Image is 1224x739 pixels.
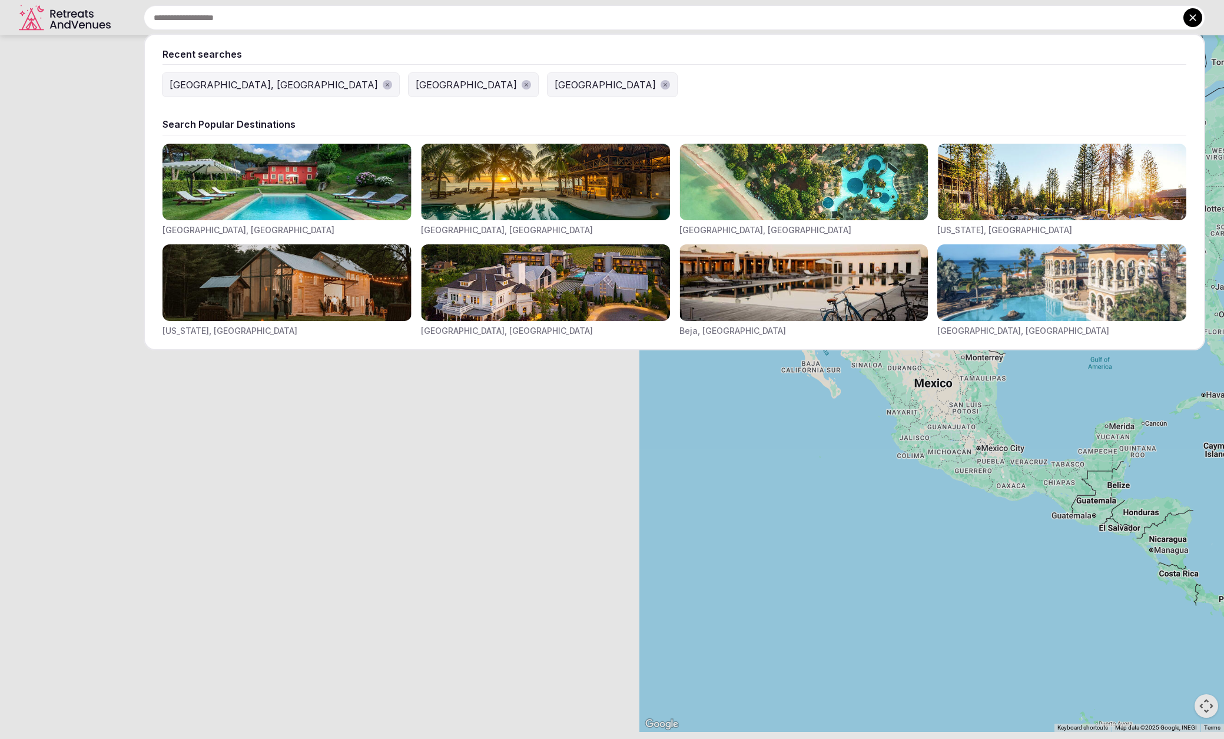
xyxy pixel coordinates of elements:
[421,244,670,321] img: Visit venues for Napa Valley, USA
[170,78,378,92] div: [GEOGRAPHIC_DATA], [GEOGRAPHIC_DATA]
[162,73,399,97] button: [GEOGRAPHIC_DATA], [GEOGRAPHIC_DATA]
[162,244,412,321] img: Visit venues for New York, USA
[421,326,593,336] div: [GEOGRAPHIC_DATA], [GEOGRAPHIC_DATA]
[162,144,412,220] img: Visit venues for Toscana, Italy
[937,244,1186,336] div: Visit venues for Canarias, Spain
[162,144,412,236] div: Visit venues for Toscana, Italy
[548,73,677,97] button: [GEOGRAPHIC_DATA]
[421,144,670,220] img: Visit venues for Riviera Maya, Mexico
[555,78,656,92] div: [GEOGRAPHIC_DATA]
[679,144,928,220] img: Visit venues for Indonesia, Bali
[421,225,593,236] div: [GEOGRAPHIC_DATA], [GEOGRAPHIC_DATA]
[679,244,928,336] div: Visit venues for Beja, Portugal
[679,144,928,236] div: Visit venues for Indonesia, Bali
[679,225,851,236] div: [GEOGRAPHIC_DATA], [GEOGRAPHIC_DATA]
[162,48,1186,61] div: Recent searches
[416,78,517,92] div: [GEOGRAPHIC_DATA]
[937,225,1072,236] div: [US_STATE], [GEOGRAPHIC_DATA]
[162,225,334,236] div: [GEOGRAPHIC_DATA], [GEOGRAPHIC_DATA]
[421,144,670,236] div: Visit venues for Riviera Maya, Mexico
[162,244,412,336] div: Visit venues for New York, USA
[937,144,1186,220] img: Visit venues for California, USA
[937,144,1186,236] div: Visit venues for California, USA
[421,244,670,336] div: Visit venues for Napa Valley, USA
[679,244,928,321] img: Visit venues for Beja, Portugal
[937,326,1109,336] div: [GEOGRAPHIC_DATA], [GEOGRAPHIC_DATA]
[409,73,538,97] button: [GEOGRAPHIC_DATA]
[679,326,786,336] div: Beja, [GEOGRAPHIC_DATA]
[162,118,1186,131] div: Search Popular Destinations
[162,326,297,336] div: [US_STATE], [GEOGRAPHIC_DATA]
[937,244,1186,321] img: Visit venues for Canarias, Spain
